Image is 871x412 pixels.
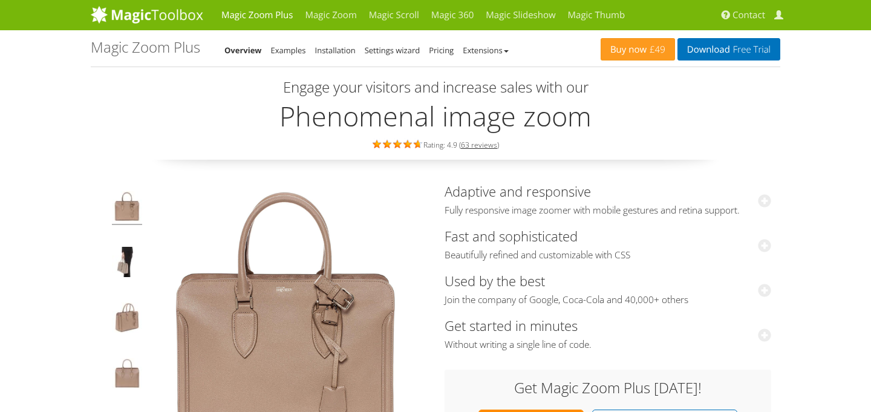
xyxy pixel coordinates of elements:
[732,9,765,21] span: Contact
[271,45,306,56] a: Examples
[112,247,142,281] img: JavaScript image zoom example
[91,5,203,24] img: MagicToolbox.com - Image tools for your website
[445,294,771,306] span: Join the company of Google, Coca-Cola and 40,000+ others
[730,45,771,54] span: Free Trial
[91,39,200,55] h1: Magic Zoom Plus
[91,101,780,131] h2: Phenomenal image zoom
[445,204,771,217] span: Fully responsive image zoomer with mobile gestures and retina support.
[647,45,665,54] span: £49
[461,140,497,150] a: 63 reviews
[445,339,771,351] span: Without writing a single line of code.
[445,272,771,306] a: Used by the bestJoin the company of Google, Coca-Cola and 40,000+ others
[445,182,771,217] a: Adaptive and responsiveFully responsive image zoomer with mobile gestures and retina support.
[429,45,454,56] a: Pricing
[463,45,508,56] a: Extensions
[677,38,780,60] a: DownloadFree Trial
[315,45,356,56] a: Installation
[365,45,420,56] a: Settings wizard
[112,302,142,336] img: jQuery image zoom example
[457,380,759,396] h3: Get Magic Zoom Plus [DATE]!
[91,137,780,151] div: Rating: 4.9 ( )
[94,79,777,95] h3: Engage your visitors and increase sales with our
[445,227,771,261] a: Fast and sophisticatedBeautifully refined and customizable with CSS
[224,45,262,56] a: Overview
[601,38,675,60] a: Buy now£49
[445,316,771,351] a: Get started in minutesWithout writing a single line of code.
[112,191,142,225] img: Product image zoom example
[112,358,142,392] img: Hover image zoom example
[445,249,771,261] span: Beautifully refined and customizable with CSS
